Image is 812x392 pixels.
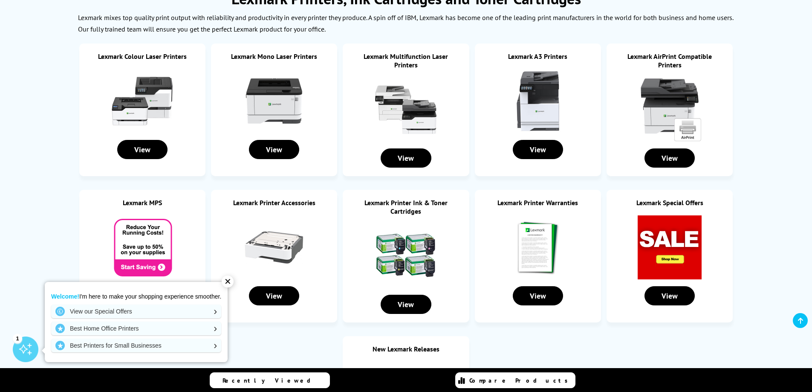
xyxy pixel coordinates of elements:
img: Lexmark Colour Laser Printers [110,69,174,133]
img: Lexmark Mono Laser Printers [242,69,306,133]
div: View [117,140,168,159]
a: Lexmark Colour Laser Printers [98,52,187,61]
img: Lexmark Printer Accessories [242,215,306,279]
a: View [644,292,695,300]
img: Lexmark Printer Ink & Toner Cartridges [374,224,438,288]
div: View [644,286,695,305]
span: Recently Viewed [223,377,319,384]
div: ✕ [222,276,234,287]
a: View [381,154,431,163]
a: View our Special Offers [51,305,221,318]
a: Best Home Office Printers [51,322,221,335]
img: Lexmark AirPrint Compatible Printers [638,78,702,142]
img: Lexmark A3 Printers [506,69,570,133]
a: Lexmark A3 Printers [508,52,567,61]
div: View [381,148,431,168]
a: View [249,145,299,154]
div: View [249,140,299,159]
a: Best Printers for Small Businesses [51,339,221,352]
a: Lexmark MPS [123,198,162,207]
a: Lexmark Special Offers [636,198,703,207]
a: Lexmark Multifunction Laser Printers [364,52,448,69]
div: View [513,286,563,305]
img: Lexmark Multifunction Laser Printers [374,78,438,142]
p: I'm here to make your shopping experience smoother. [51,293,221,300]
a: Lexmark Mono Laser Printers [231,52,317,61]
img: Lexmark Special Offers [638,215,702,279]
a: View [513,145,563,154]
a: Recently Viewed [210,372,330,388]
a: Lexmark Printer Accessories [233,198,315,207]
a: Lexmark Printer Warranties [497,198,578,207]
img: Lexmark MPS [110,215,174,279]
a: View [644,154,695,163]
a: View [381,300,431,309]
p: Lexmark mixes top quality print output with reliability and productivity in every printer they pr... [78,13,733,33]
div: 1 [13,334,22,343]
span: Compare Products [469,377,572,384]
strong: Welcome! [51,293,79,300]
a: Lexmark Printer Ink & Toner Cartridges [364,198,448,215]
div: View [249,286,299,305]
a: Lexmark AirPrint Compatible Printers [627,52,712,69]
a: New Lexmark Releases [373,345,439,353]
div: View [513,140,563,159]
a: Compare Products [455,372,575,388]
a: View [513,292,563,300]
a: View [117,145,168,154]
a: View [249,292,299,300]
div: View [644,148,695,168]
div: View [381,295,431,314]
img: Lexmark Printer Warranties [506,215,570,279]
